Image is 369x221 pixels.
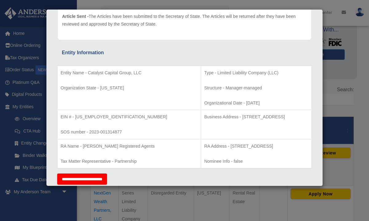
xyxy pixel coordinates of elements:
p: Tax Matter Representative - Partnership [61,158,198,165]
p: Organization State - [US_STATE] [61,84,198,92]
p: Business Address - [STREET_ADDRESS] [204,113,308,121]
span: Article Sent - [62,14,89,19]
p: RA Address - [STREET_ADDRESS] [204,142,308,150]
p: Structure - Manager-managed [204,84,308,92]
p: EIN # - [US_EMPLOYER_IDENTIFICATION_NUMBER] [61,113,198,121]
p: SOS number - 2023-001314877 [61,128,198,136]
p: Organizational Date - [DATE] [204,99,308,107]
p: Entity Name - Catalyst Capital Group, LLC [61,69,198,77]
div: Entity Information [62,48,307,57]
p: Nominee Info - false [204,158,308,165]
p: RA Name - [PERSON_NAME] Registered Agents [61,142,198,150]
p: The Articles have been submitted to the Secretary of State. The Articles will be returned after t... [62,13,307,28]
p: Type - Limited Liability Company (LLC) [204,69,308,77]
